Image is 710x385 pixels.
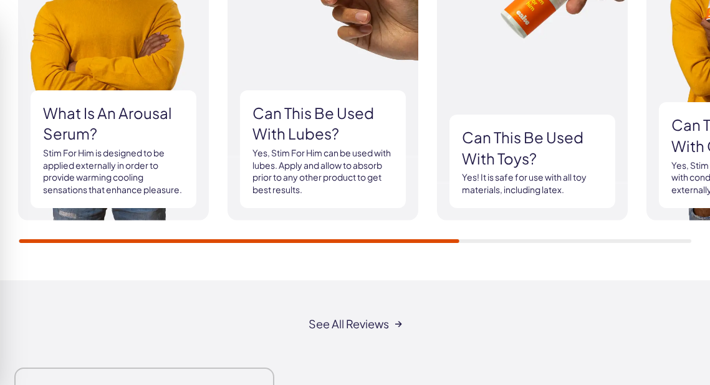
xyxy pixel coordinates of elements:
[43,103,184,145] h3: What is an arousal serum?
[462,171,603,196] p: Yes! It is safe for use with all toy materials, including latex.
[309,318,401,330] a: See all reviews
[462,127,603,169] h3: Can this be used with toys?
[252,147,393,196] p: Yes, Stim For Him can be used with lubes. Apply and allow to absorb prior to any other product to...
[252,103,393,145] h3: Can this be used with lubes?
[43,147,184,196] p: Stim For Him is designed to be applied externally in order to provide warming cooling sensations ...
